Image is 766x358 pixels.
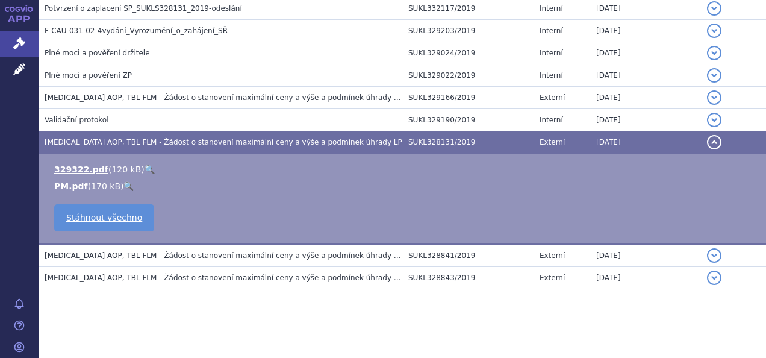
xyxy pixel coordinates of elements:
a: Stáhnout všechno [54,204,154,231]
span: Validační protokol [45,116,109,124]
td: SUKL328131/2019 [402,131,534,154]
span: F-CAU-031-02-4vydání_Vyrozumění_o_zahájení_SŘ [45,27,228,35]
li: ( ) [54,180,754,192]
td: SUKL329022/2019 [402,64,534,87]
span: Externí [540,138,565,146]
span: Plné moci a pověření ZP [45,71,132,80]
span: Externí [540,251,565,260]
button: detail [707,1,721,16]
td: SUKL328843/2019 [402,267,534,289]
td: SUKL329166/2019 [402,87,534,109]
span: TADALAFIL AOP, TBL FLM - Žádost o stanovení maximální ceny a výše a podmínek úhrady LP - doplnění [45,93,441,102]
a: 329322.pdf [54,165,108,174]
td: SUKL329190/2019 [402,109,534,131]
a: PM.pdf [54,181,88,191]
span: TADALAFIL AOP, TBL FLM - Žádost o stanovení maximální ceny a výše a podmínek úhrady LP - 3. část [45,274,434,282]
span: Potvrzení o zaplacení SP_SUKLS328131_2019-odeslání [45,4,242,13]
button: detail [707,271,721,285]
a: 🔍 [123,181,134,191]
span: Interní [540,71,563,80]
button: detail [707,135,721,149]
td: [DATE] [590,20,701,42]
span: Externí [540,93,565,102]
button: detail [707,24,721,38]
span: 120 kB [111,165,141,174]
span: Interní [540,4,563,13]
button: detail [707,68,721,83]
button: detail [707,113,721,127]
button: detail [707,46,721,60]
a: 🔍 [145,165,155,174]
span: Interní [540,27,563,35]
td: [DATE] [590,244,701,267]
td: [DATE] [590,64,701,87]
button: detail [707,90,721,105]
span: Interní [540,49,563,57]
td: [DATE] [590,87,701,109]
td: SUKL329024/2019 [402,42,534,64]
td: [DATE] [590,109,701,131]
li: ( ) [54,163,754,175]
td: [DATE] [590,267,701,289]
span: TADALAFIL AOP, TBL FLM - Žádost o stanovení maximální ceny a výše a podmínek úhrady LP [45,138,402,146]
td: [DATE] [590,131,701,154]
span: Interní [540,116,563,124]
td: SUKL328841/2019 [402,244,534,267]
span: TADALAFIL AOP, TBL FLM - Žádost o stanovení maximální ceny a výše a podmínek úhrady LP - 2. část [45,251,434,260]
span: Externí [540,274,565,282]
span: Plné moci a pověření držitele [45,49,150,57]
button: detail [707,248,721,263]
span: 170 kB [91,181,120,191]
td: SUKL329203/2019 [402,20,534,42]
td: [DATE] [590,42,701,64]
